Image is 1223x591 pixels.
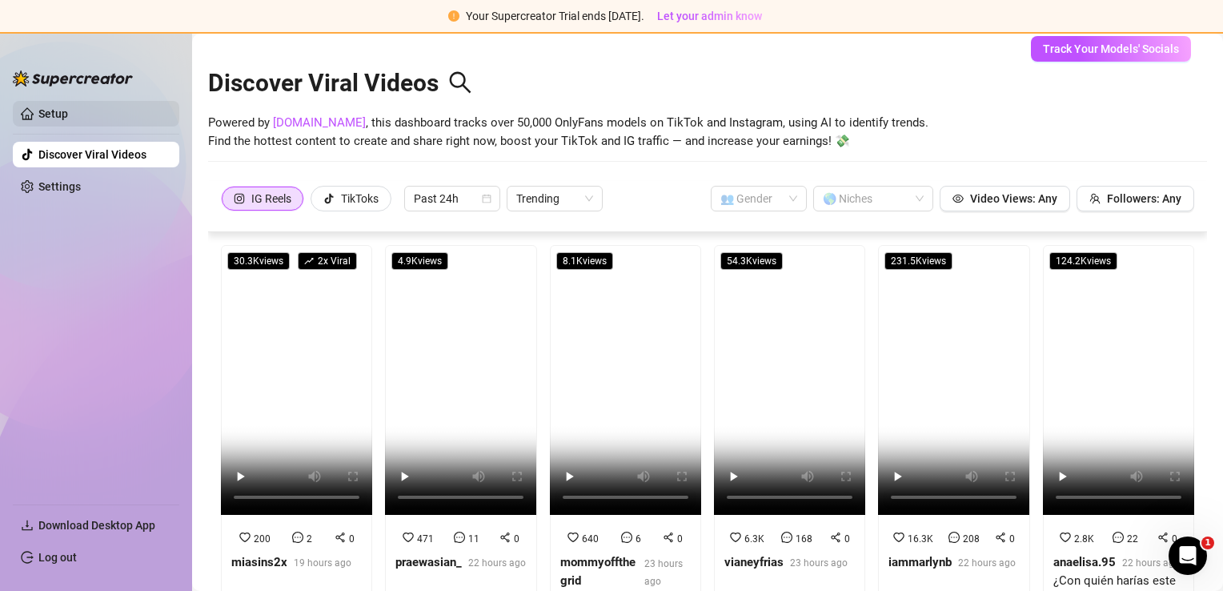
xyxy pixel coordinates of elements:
[730,532,741,543] span: heart
[273,115,366,130] a: [DOMAIN_NAME]
[13,70,133,86] img: logo-BBDzfeDw.svg
[466,10,644,22] span: Your Supercreator Trial ends [DATE].
[1043,42,1179,55] span: Track Your Models' Socials
[958,557,1016,569] span: 22 hours ago
[38,107,68,120] a: Setup
[1009,533,1015,545] span: 0
[417,533,434,545] span: 471
[556,252,613,270] span: 8.1K views
[970,192,1057,205] span: Video Views: Any
[304,256,314,266] span: rise
[1122,557,1180,569] span: 22 hours ago
[1157,532,1169,543] span: share-alt
[414,187,491,211] span: Past 24h
[227,252,290,270] span: 30.3K views
[38,519,155,532] span: Download Desktop App
[231,555,287,569] strong: miasins2x
[963,533,980,545] span: 208
[651,6,768,26] button: Let your admin know
[21,519,34,532] span: download
[567,532,579,543] span: heart
[323,193,335,204] span: tik-tok
[560,555,636,589] strong: mommyoffthegrid
[448,70,472,94] span: search
[1201,537,1214,549] span: 1
[341,187,379,211] div: TikToks
[657,10,762,22] span: Let your admin know
[516,187,593,211] span: Trending
[298,252,357,270] span: 2 x Viral
[744,533,764,545] span: 6.3K
[239,532,251,543] span: heart
[1127,533,1138,545] span: 22
[335,532,346,543] span: share-alt
[208,68,472,98] h2: Discover Viral Videos
[884,252,952,270] span: 231.5K views
[391,252,448,270] span: 4.9K views
[499,532,511,543] span: share-alt
[1169,537,1207,575] iframe: Intercom live chat
[395,555,462,569] strong: praewasian_
[844,533,850,545] span: 0
[468,533,479,545] span: 11
[796,533,812,545] span: 168
[454,532,465,543] span: message
[307,533,312,545] span: 2
[720,252,783,270] span: 54.3K views
[644,558,683,587] span: 23 hours ago
[292,532,303,543] span: message
[724,555,784,569] strong: vianeyfrias
[251,187,291,211] div: IG Reels
[1053,555,1116,569] strong: anaelisa.95
[514,533,519,545] span: 0
[1074,533,1094,545] span: 2.8K
[948,532,960,543] span: message
[677,533,683,545] span: 0
[234,193,245,204] span: instagram
[1049,252,1117,270] span: 124.2K views
[38,180,81,193] a: Settings
[403,532,414,543] span: heart
[663,532,674,543] span: share-alt
[908,533,933,545] span: 16.3K
[1113,532,1124,543] span: message
[254,533,271,545] span: 200
[482,194,491,203] span: calendar
[781,532,792,543] span: message
[1089,193,1101,204] span: team
[448,10,459,22] span: exclamation-circle
[636,533,641,545] span: 6
[349,533,355,545] span: 0
[830,532,841,543] span: share-alt
[208,114,928,151] span: Powered by , this dashboard tracks over 50,000 OnlyFans models on TikTok and Instagram, using AI ...
[940,186,1070,211] button: Video Views: Any
[952,193,964,204] span: eye
[1077,186,1194,211] button: Followers: Any
[621,532,632,543] span: message
[1107,192,1181,205] span: Followers: Any
[790,557,848,569] span: 23 hours ago
[995,532,1006,543] span: share-alt
[468,557,526,569] span: 22 hours ago
[888,555,952,569] strong: iammarlynb
[38,551,77,564] a: Log out
[294,557,351,569] span: 19 hours ago
[38,148,146,161] a: Discover Viral Videos
[1031,36,1191,62] button: Track Your Models' Socials
[1060,532,1071,543] span: heart
[893,532,904,543] span: heart
[582,533,599,545] span: 640
[1172,533,1177,545] span: 0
